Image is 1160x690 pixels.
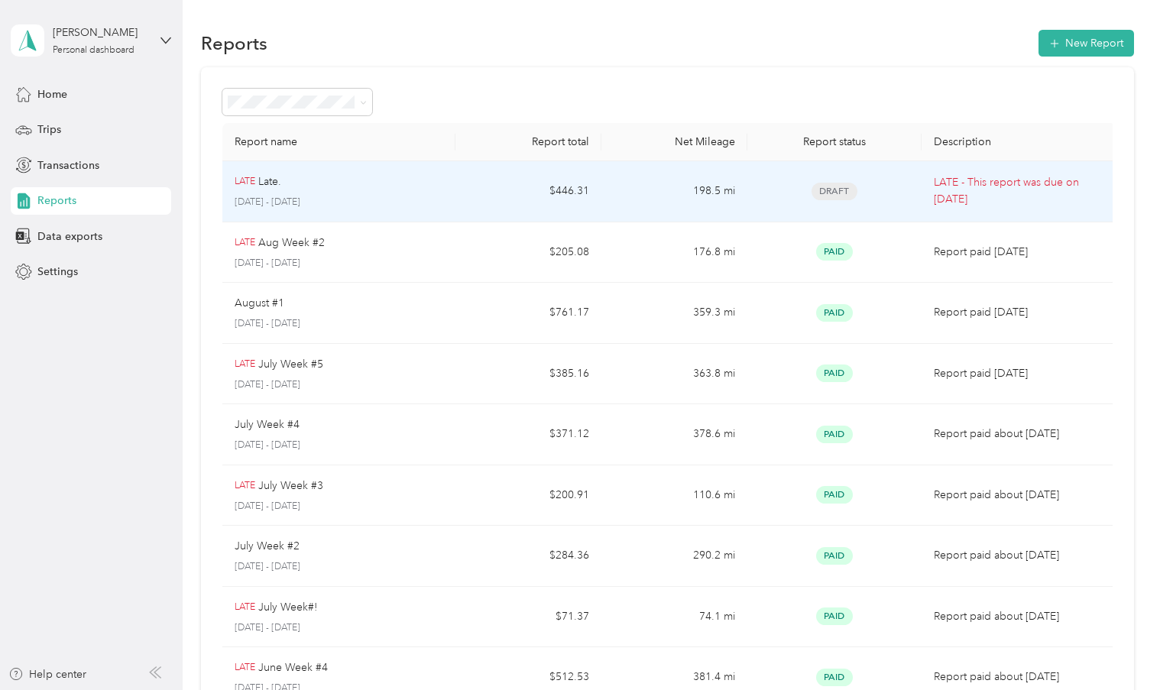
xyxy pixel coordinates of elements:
th: Report total [455,123,601,161]
td: $371.12 [455,404,601,465]
p: [DATE] - [DATE] [235,500,443,513]
span: Data exports [37,228,102,245]
p: LATE [235,661,255,675]
td: 363.8 mi [601,344,747,405]
p: LATE [235,358,255,371]
p: [DATE] - [DATE] [235,560,443,574]
button: Help center [8,666,86,682]
span: Paid [816,486,853,504]
td: $385.16 [455,344,601,405]
p: [DATE] - [DATE] [235,378,443,392]
span: Paid [816,669,853,686]
span: Draft [812,183,857,200]
span: Home [37,86,67,102]
td: $205.08 [455,222,601,283]
span: Transactions [37,157,99,173]
div: Personal dashboard [53,46,134,55]
button: New Report [1038,30,1134,57]
td: $284.36 [455,526,601,587]
p: Report paid about [DATE] [934,487,1103,504]
p: July Week #4 [235,416,300,433]
span: Paid [816,547,853,565]
p: August #1 [235,295,284,312]
th: Report name [222,123,455,161]
p: June Week #4 [258,659,328,676]
td: 290.2 mi [601,526,747,587]
td: $71.37 [455,587,601,648]
div: Report status [760,135,910,148]
iframe: Everlance-gr Chat Button Frame [1074,604,1160,690]
p: July Week#! [258,599,317,616]
p: Report paid about [DATE] [934,608,1103,625]
p: July Week #3 [258,478,323,494]
p: LATE [235,601,255,614]
p: LATE [235,175,255,189]
td: $761.17 [455,283,601,344]
p: Report paid about [DATE] [934,426,1103,442]
p: Report paid about [DATE] [934,547,1103,564]
p: LATE [235,479,255,493]
span: Paid [816,364,853,382]
p: July Week #5 [258,356,323,373]
td: $200.91 [455,465,601,526]
p: Report paid [DATE] [934,365,1103,382]
span: Settings [37,264,78,280]
span: Trips [37,121,61,138]
div: [PERSON_NAME] [53,24,148,40]
p: LATE - This report was due on [DATE] [934,174,1103,208]
td: 378.6 mi [601,404,747,465]
span: Paid [816,304,853,322]
p: Late. [258,173,281,190]
p: [DATE] - [DATE] [235,621,443,635]
p: Aug Week #2 [258,235,325,251]
span: Paid [816,243,853,261]
td: 359.3 mi [601,283,747,344]
p: [DATE] - [DATE] [235,439,443,452]
th: Net Mileage [601,123,747,161]
p: Report paid [DATE] [934,304,1103,321]
p: July Week #2 [235,538,300,555]
p: [DATE] - [DATE] [235,317,443,331]
h1: Reports [201,35,267,51]
td: 74.1 mi [601,587,747,648]
td: $446.31 [455,161,601,222]
td: 110.6 mi [601,465,747,526]
span: Paid [816,607,853,625]
p: [DATE] - [DATE] [235,196,443,209]
th: Description [922,123,1116,161]
td: 198.5 mi [601,161,747,222]
p: Report paid [DATE] [934,244,1103,261]
span: Paid [816,426,853,443]
p: LATE [235,236,255,250]
p: [DATE] - [DATE] [235,257,443,270]
p: Report paid about [DATE] [934,669,1103,685]
td: 176.8 mi [601,222,747,283]
span: Reports [37,193,76,209]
